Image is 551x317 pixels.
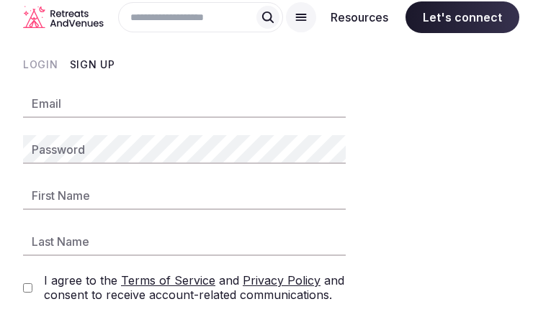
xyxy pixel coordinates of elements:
[23,6,104,28] a: Visit the homepage
[70,58,115,72] button: Sign Up
[243,273,321,288] a: Privacy Policy
[23,6,104,28] svg: Retreats and Venues company logo
[23,58,58,72] button: Login
[319,1,400,33] button: Resources
[121,273,215,288] a: Terms of Service
[406,1,519,33] span: Let's connect
[44,273,346,302] label: I agree to the and and consent to receive account-related communications.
